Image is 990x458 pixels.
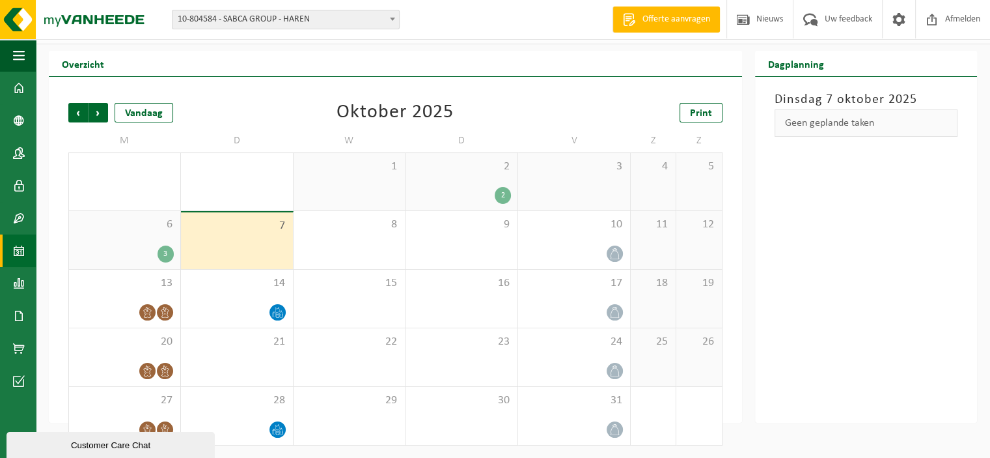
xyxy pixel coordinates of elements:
[612,7,720,33] a: Offerte aanvragen
[406,129,518,152] td: D
[300,276,399,291] span: 15
[115,103,173,122] div: Vandaag
[172,10,400,29] span: 10-804584 - SABCA GROUP - HAREN
[525,218,624,232] span: 10
[683,160,715,174] span: 5
[637,218,669,232] span: 11
[525,394,624,408] span: 31
[76,218,174,232] span: 6
[300,218,399,232] span: 8
[300,160,399,174] span: 1
[300,394,399,408] span: 29
[755,51,837,76] h2: Dagplanning
[683,218,715,232] span: 12
[680,103,722,122] a: Print
[412,394,511,408] span: 30
[49,51,117,76] h2: Overzicht
[775,109,958,137] div: Geen geplande taken
[683,276,715,291] span: 19
[187,394,286,408] span: 28
[495,187,511,204] div: 2
[294,129,406,152] td: W
[68,103,88,122] span: Vorige
[187,276,286,291] span: 14
[158,246,174,263] div: 3
[300,335,399,349] span: 22
[172,10,399,29] span: 10-804584 - SABCA GROUP - HAREN
[690,108,712,119] span: Print
[525,276,624,291] span: 17
[68,129,181,152] td: M
[637,276,669,291] span: 18
[412,335,511,349] span: 23
[631,129,676,152] td: Z
[76,335,174,349] span: 20
[639,13,713,26] span: Offerte aanvragen
[412,276,511,291] span: 16
[775,90,958,109] h3: Dinsdag 7 oktober 2025
[683,335,715,349] span: 26
[637,335,669,349] span: 25
[412,218,511,232] span: 9
[7,429,217,458] iframe: chat widget
[187,219,286,233] span: 7
[89,103,108,122] span: Volgende
[337,103,454,122] div: Oktober 2025
[525,160,624,174] span: 3
[676,129,722,152] td: Z
[181,129,294,152] td: D
[412,160,511,174] span: 2
[187,335,286,349] span: 21
[525,335,624,349] span: 24
[637,160,669,174] span: 4
[518,129,631,152] td: V
[76,394,174,408] span: 27
[76,276,174,291] span: 13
